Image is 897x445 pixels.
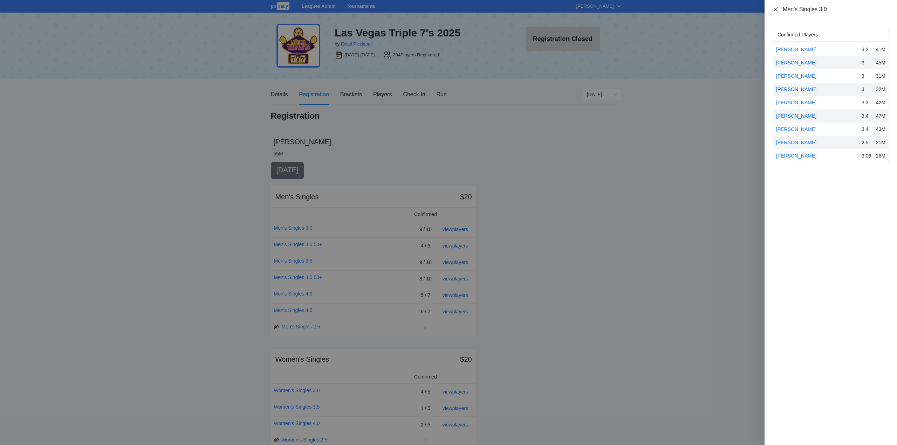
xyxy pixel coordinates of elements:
div: 3 [862,72,872,80]
div: 3.2 [862,46,872,53]
span: close [773,7,779,12]
div: 21M [875,139,885,146]
div: 3.4 [862,112,872,120]
div: 3.4 [862,125,872,133]
div: 3 [862,85,872,93]
a: [PERSON_NAME] [776,113,816,119]
button: Close [773,7,779,13]
div: Men's Singles 3.0 [783,6,889,13]
div: 32M [875,85,885,93]
div: 3.06 [862,152,872,160]
a: [PERSON_NAME] [776,126,816,132]
a: [PERSON_NAME] [776,47,816,52]
div: 41M [875,46,885,53]
div: 3.3 [862,99,872,106]
div: 47M [875,112,885,120]
div: 31M [875,72,885,80]
a: [PERSON_NAME] [776,140,816,145]
a: [PERSON_NAME] [776,86,816,92]
div: 2.5 [862,139,872,146]
div: 26M [875,152,885,160]
a: [PERSON_NAME] [776,153,816,159]
div: Confirmed Players [778,28,884,41]
div: 43M [875,125,885,133]
div: 42M [875,99,885,106]
a: [PERSON_NAME] [776,73,816,79]
div: 45M [875,59,885,67]
div: 3 [862,59,872,67]
a: [PERSON_NAME] [776,60,816,65]
a: [PERSON_NAME] [776,100,816,105]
